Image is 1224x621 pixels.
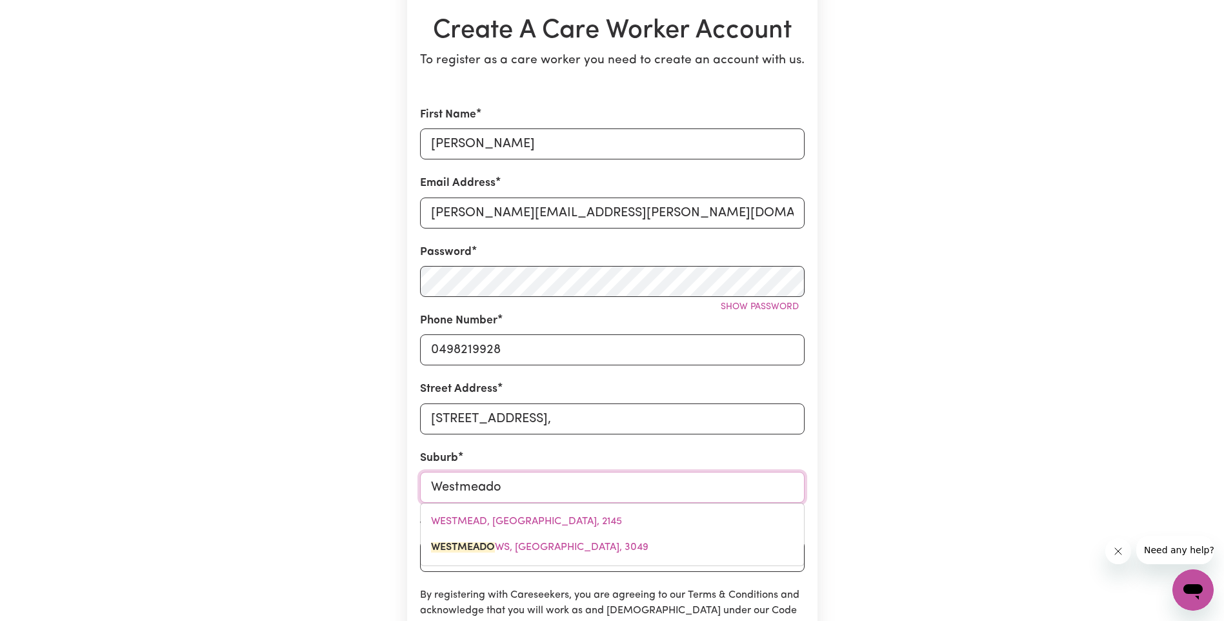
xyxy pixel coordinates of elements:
label: First Name [420,107,476,123]
span: Need any help? [8,9,78,19]
label: Password [420,244,472,261]
iframe: Message from company [1136,536,1214,564]
span: Show password [721,302,799,312]
button: Show password [715,297,805,317]
mark: WESTMEADO [431,542,495,553]
input: e.g. 221B Victoria St [420,403,805,434]
span: WESTMEAD, [GEOGRAPHIC_DATA], 2145 [431,516,622,527]
a: WESTMEAD, New South Wales, 2145 [421,509,804,534]
input: e.g. 0412 345 678 [420,334,805,365]
a: WESTMEADOWS, Victoria, 3049 [421,534,804,560]
input: e.g. North Bondi, New South Wales [420,472,805,503]
label: Street Address [420,381,497,398]
iframe: Button to launch messaging window [1172,569,1214,611]
label: Email Address [420,175,496,192]
input: e.g. Daniela [420,128,805,159]
label: Phone Number [420,312,497,329]
iframe: Close message [1105,538,1131,564]
h1: Create A Care Worker Account [420,15,805,46]
input: e.g. daniela.d88@gmail.com [420,198,805,229]
span: WS, [GEOGRAPHIC_DATA], 3049 [431,542,648,553]
div: menu-options [420,503,805,566]
label: Suburb [420,450,458,467]
p: To register as a care worker you need to create an account with us. [420,52,805,70]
